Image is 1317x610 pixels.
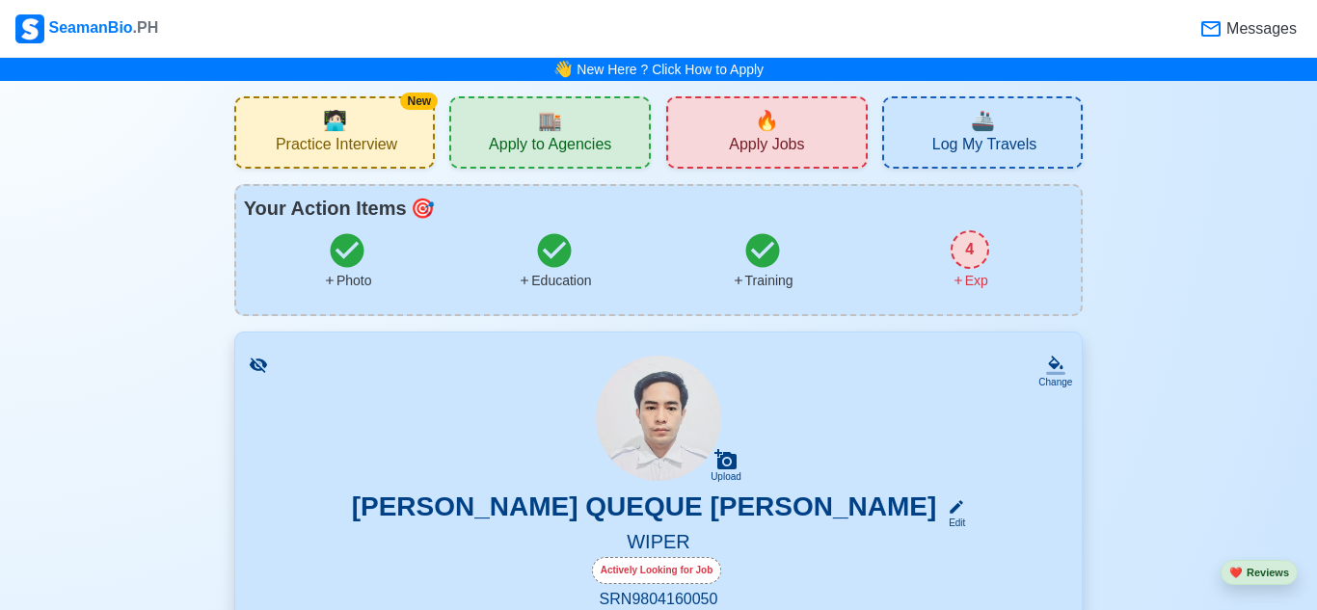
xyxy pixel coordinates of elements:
[400,93,438,110] div: New
[133,19,159,36] span: .PH
[952,271,988,291] div: Exp
[940,516,965,530] div: Edit
[592,557,722,584] div: Actively Looking for Job
[971,106,995,135] span: travel
[732,271,793,291] div: Training
[577,62,764,77] a: New Here ? Click How to Apply
[276,135,397,159] span: Practice Interview
[244,194,1074,223] div: Your Action Items
[538,106,562,135] span: agencies
[729,135,804,159] span: Apply Jobs
[489,135,611,159] span: Apply to Agencies
[323,271,372,291] div: Photo
[951,230,989,269] div: 4
[932,135,1036,159] span: Log My Travels
[15,14,158,43] div: SeamanBio
[15,14,44,43] img: Logo
[1223,17,1297,40] span: Messages
[755,106,779,135] span: new
[352,491,937,530] h3: [PERSON_NAME] QUEQUE [PERSON_NAME]
[711,471,741,483] div: Upload
[1221,560,1298,586] button: heartReviews
[323,106,347,135] span: interview
[549,54,578,84] span: bell
[1229,567,1243,578] span: heart
[1038,375,1072,389] div: Change
[411,194,435,223] span: todo
[258,530,1060,557] h5: WIPER
[518,271,591,291] div: Education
